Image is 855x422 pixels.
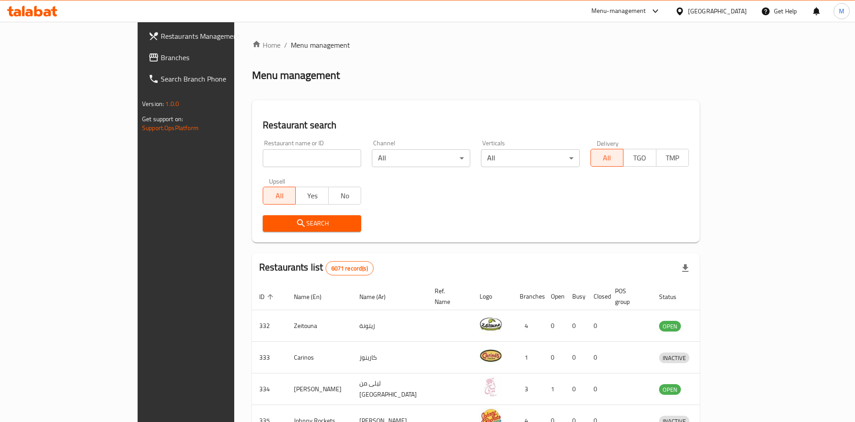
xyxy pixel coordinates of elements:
div: Total records count [326,261,374,275]
input: Search for restaurant name or ID.. [263,149,361,167]
button: No [328,187,361,205]
th: Closed [586,283,608,310]
span: Name (En) [294,291,333,302]
a: Restaurants Management [141,25,281,47]
td: 0 [565,342,586,373]
button: All [263,187,296,205]
nav: breadcrumb [252,40,700,50]
td: 0 [544,310,565,342]
a: Branches [141,47,281,68]
span: Search Branch Phone [161,74,273,84]
span: OPEN [659,385,681,395]
button: All [590,149,623,167]
td: 3 [513,373,544,405]
td: Carinos [287,342,352,373]
span: Ref. Name [435,286,462,307]
a: Search Branch Phone [141,68,281,90]
li: / [284,40,287,50]
span: No [332,189,358,202]
img: Carinos [480,344,502,367]
span: Yes [299,189,325,202]
span: All [594,152,620,164]
h2: Restaurants list [259,261,374,275]
button: Yes [295,187,328,205]
td: ليلى من [GEOGRAPHIC_DATA] [352,373,427,405]
td: 1 [513,342,544,373]
div: All [481,149,579,167]
label: Delivery [597,140,619,146]
span: 1.0.0 [165,98,179,110]
td: 0 [544,342,565,373]
span: POS group [615,286,641,307]
img: Leila Min Lebnan [480,376,502,398]
span: Branches [161,52,273,63]
span: Name (Ar) [359,291,397,302]
td: 4 [513,310,544,342]
h2: Menu management [252,68,340,82]
td: 0 [586,342,608,373]
span: 6071 record(s) [326,264,373,273]
img: Zeitouna [480,313,502,335]
span: Get support on: [142,113,183,125]
a: Support.OpsPlatform [142,122,199,134]
label: Upsell [269,178,285,184]
span: M [839,6,844,16]
span: OPEN [659,321,681,332]
div: [GEOGRAPHIC_DATA] [688,6,747,16]
span: TGO [627,152,652,164]
th: Logo [472,283,513,310]
span: INACTIVE [659,353,689,363]
td: 0 [586,373,608,405]
span: Menu management [291,40,350,50]
th: Open [544,283,565,310]
td: [PERSON_NAME] [287,373,352,405]
span: ID [259,291,276,302]
td: 0 [586,310,608,342]
td: Zeitouna [287,310,352,342]
td: 1 [544,373,565,405]
span: Search [270,218,354,229]
td: كارينوز [352,342,427,373]
span: TMP [660,152,685,164]
th: Busy [565,283,586,310]
td: زيتونة [352,310,427,342]
td: 0 [565,373,586,405]
button: TMP [656,149,689,167]
button: TGO [623,149,656,167]
div: INACTIVE [659,352,689,363]
th: Branches [513,283,544,310]
button: Search [263,215,361,232]
div: Menu-management [591,6,646,16]
h2: Restaurant search [263,119,689,132]
span: All [267,189,292,202]
span: Status [659,291,688,302]
div: All [372,149,470,167]
span: Restaurants Management [161,31,273,41]
span: Version: [142,98,164,110]
div: Export file [675,258,696,279]
td: 0 [565,310,586,342]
